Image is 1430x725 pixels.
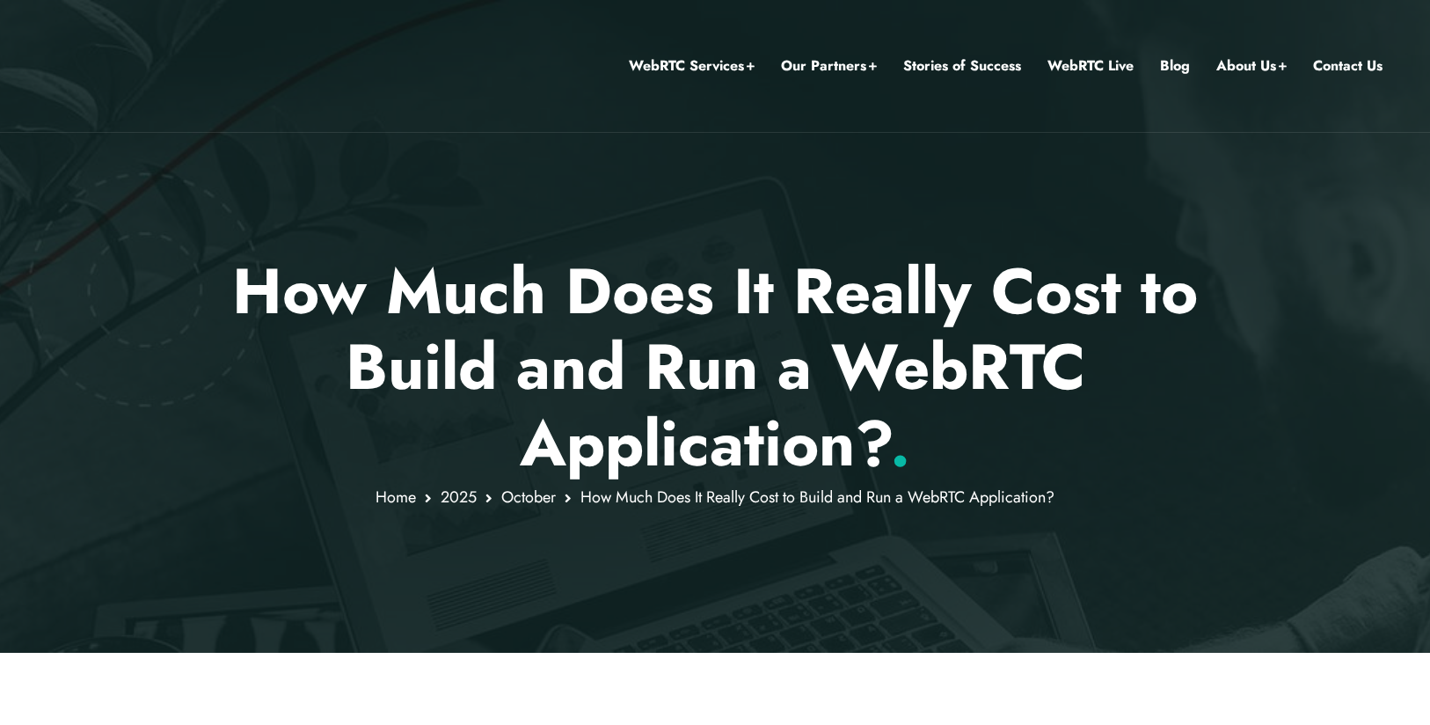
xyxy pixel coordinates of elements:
a: Stories of Success [903,55,1021,77]
a: Blog [1160,55,1190,77]
a: Our Partners [781,55,877,77]
a: About Us [1216,55,1287,77]
a: Home [376,486,416,509]
a: Contact Us [1313,55,1383,77]
a: WebRTC Live [1047,55,1134,77]
a: October [501,486,556,509]
h1: How Much Does It Really Cost to Build and Run a WebRTC Application? [201,253,1230,481]
span: How Much Does It Really Cost to Build and Run a WebRTC Application? [580,486,1054,509]
span: . [890,398,910,489]
a: 2025 [441,486,477,509]
a: WebRTC Services [629,55,755,77]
